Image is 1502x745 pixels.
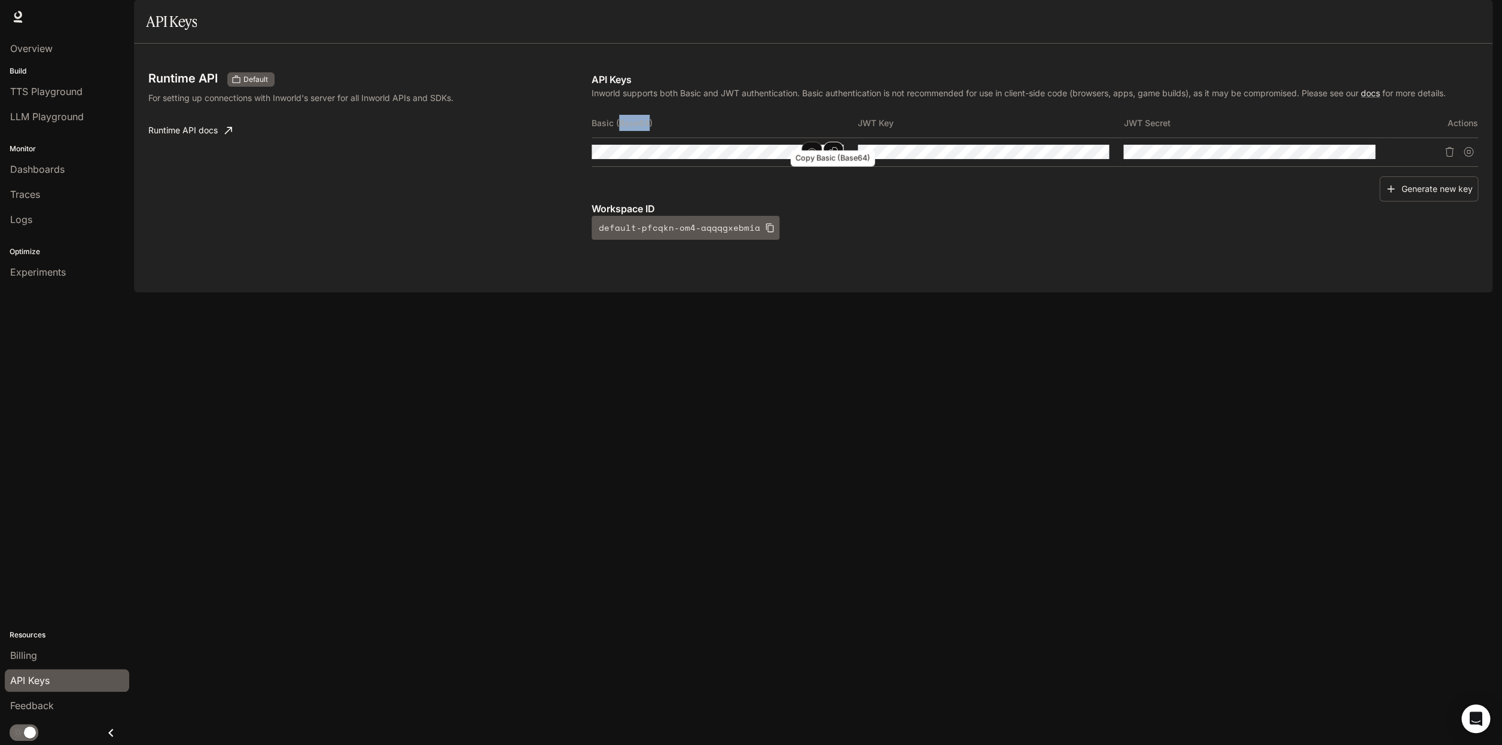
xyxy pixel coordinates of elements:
[592,109,858,138] th: Basic (Base64)
[823,142,843,162] button: Copy Basic (Base64)
[592,72,1478,87] p: API Keys
[239,74,273,85] span: Default
[148,91,474,104] p: For setting up connections with Inworld's server for all Inworld APIs and SDKs.
[148,72,218,84] h3: Runtime API
[144,118,237,142] a: Runtime API docs
[791,151,875,167] div: Copy Basic (Base64)
[592,87,1478,99] p: Inworld supports both Basic and JWT authentication. Basic authentication is not recommended for u...
[858,109,1124,138] th: JWT Key
[592,216,779,240] button: default-pfcqkn-om4-aqqqgxebmia
[227,72,275,87] div: These keys will apply to your current workspace only
[1379,176,1478,202] button: Generate new key
[1361,88,1380,98] a: docs
[1390,109,1478,138] th: Actions
[146,10,197,33] h1: API Keys
[1123,109,1390,138] th: JWT Secret
[1459,142,1478,161] button: Suspend API key
[592,201,1478,216] p: Workspace ID
[1461,704,1490,733] div: Open Intercom Messenger
[1440,142,1459,161] button: Delete API key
